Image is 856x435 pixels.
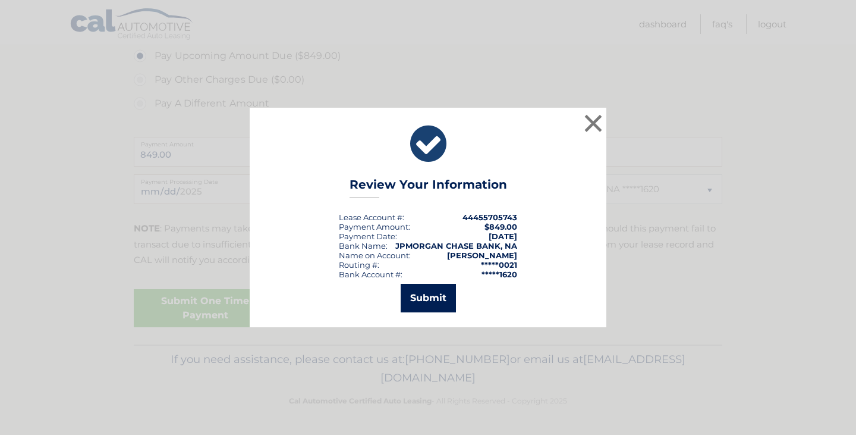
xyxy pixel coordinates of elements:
strong: JPMORGAN CHASE BANK, NA [395,241,517,251]
div: Routing #: [339,260,379,270]
span: Payment Date [339,231,395,241]
div: Bank Name: [339,241,388,251]
span: [DATE] [489,231,517,241]
div: : [339,231,397,241]
button: Submit [401,284,456,312]
div: Payment Amount: [339,222,410,231]
span: $849.00 [484,222,517,231]
strong: 44455705743 [462,212,517,222]
div: Name on Account: [339,251,411,260]
div: Lease Account #: [339,212,404,222]
div: Bank Account #: [339,270,402,279]
strong: [PERSON_NAME] [447,251,517,260]
h3: Review Your Information [350,177,507,198]
button: × [581,111,605,135]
